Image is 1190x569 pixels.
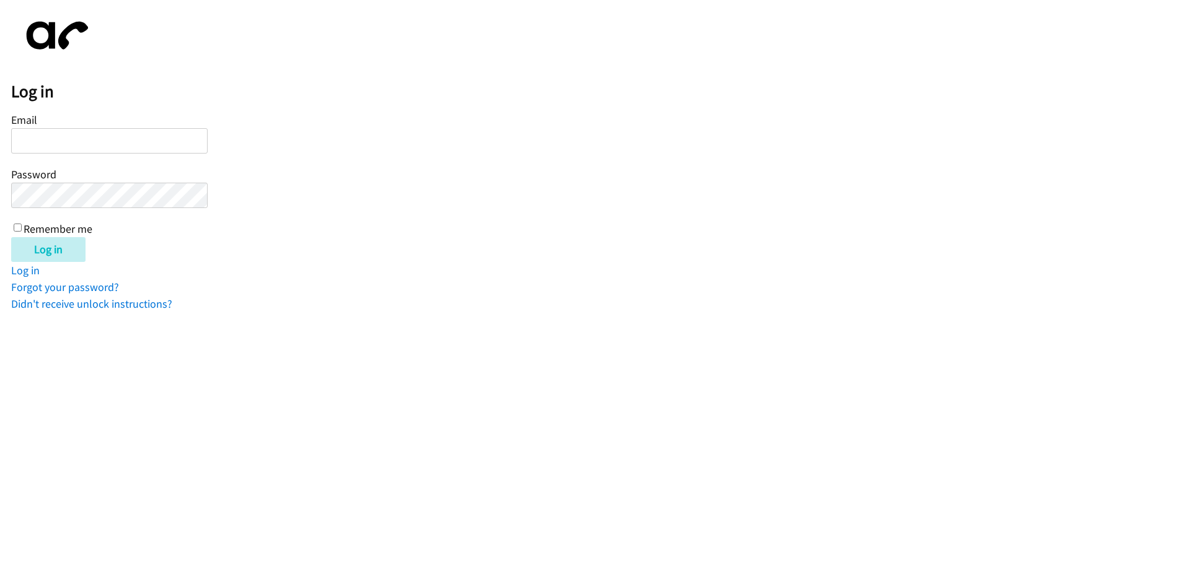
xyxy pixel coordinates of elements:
[11,11,98,60] img: aphone-8a226864a2ddd6a5e75d1ebefc011f4aa8f32683c2d82f3fb0802fe031f96514.svg
[11,263,40,277] a: Log in
[11,113,37,127] label: Email
[24,222,92,236] label: Remember me
[11,167,56,181] label: Password
[11,237,86,262] input: Log in
[11,280,119,294] a: Forgot your password?
[11,81,1190,102] h2: Log in
[11,297,172,311] a: Didn't receive unlock instructions?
